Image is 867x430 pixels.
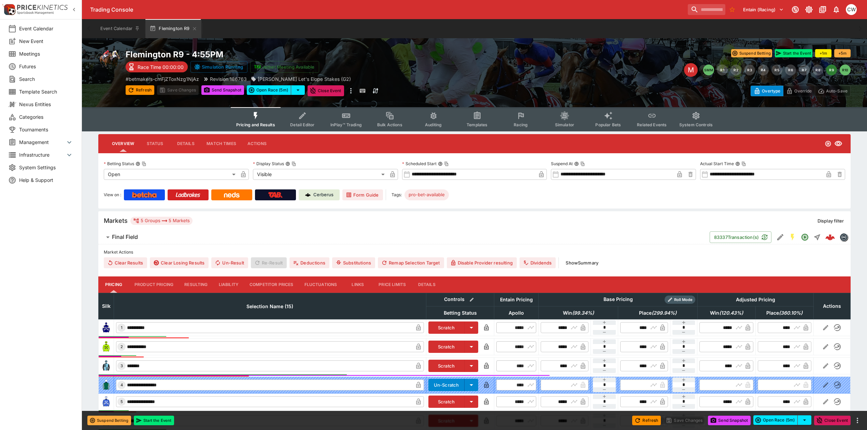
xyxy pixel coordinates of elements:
button: R6 [785,64,796,75]
p: Scheduled Start [402,161,437,167]
img: logo-cerberus--red.svg [825,232,835,242]
button: Select Tenant [739,4,788,15]
button: Open [799,231,811,243]
button: R5 [771,64,782,75]
th: Adjusted Pricing [697,293,813,306]
div: Christopher Winter [846,4,857,15]
nav: pagination navigation [703,64,851,75]
img: runner 4 [101,379,112,390]
span: Betting Status [436,309,484,317]
button: +5m [834,49,851,57]
span: Infrastructure [19,151,65,158]
button: Un-Result [211,257,248,268]
button: Copy To Clipboard [580,161,585,166]
button: Suspend AtCopy To Clipboard [574,161,579,166]
button: Overtype [751,86,783,96]
img: runner 3 [101,360,112,371]
button: more [853,416,862,425]
div: Base Pricing [601,295,636,304]
div: ec71c26c-e5b6-4286-b663-546af6fa5798 [825,232,835,242]
button: Refresh [126,85,154,95]
div: Start From [751,86,851,96]
button: Details [170,135,201,152]
input: search [688,4,725,15]
button: Connected to PK [789,3,801,16]
button: Clear Losing Results [150,257,209,268]
button: Display StatusCopy To Clipboard [285,161,290,166]
img: runner 1 [101,322,112,333]
button: ShowSummary [562,257,602,268]
button: more [347,85,355,96]
button: Suspend Betting [87,416,131,425]
img: Neds [224,192,239,198]
h6: Final Field [112,233,138,241]
p: Suspend At [551,161,573,167]
button: Match Times [201,135,242,152]
span: Meetings [19,50,73,57]
span: pro-bet-available [404,191,449,198]
button: Actual Start TimeCopy To Clipboard [735,161,740,166]
span: Win(99.34%) [555,309,601,317]
div: Betting Target: cerberus [404,189,449,200]
em: ( 120.43 %) [719,309,743,317]
img: betmakers [840,233,848,241]
button: R8 [812,64,823,75]
button: Overview [106,135,140,152]
img: Betcha [132,192,157,198]
span: Futures [19,63,73,70]
span: 4 [119,383,124,387]
button: Refresh [632,416,661,425]
span: Detail Editor [290,122,314,127]
span: Tournaments [19,126,73,133]
span: 5 [119,399,124,404]
button: Liability [213,276,244,293]
span: Management [19,139,65,146]
div: Edit Meeting [684,63,698,77]
button: Scratch [428,321,465,334]
span: Pricing and Results [236,122,275,127]
p: Overtype [762,87,780,95]
div: 5 Groups 5 Markets [133,217,190,225]
button: 83337Transaction(s) [710,231,771,243]
button: Documentation [816,3,829,16]
button: R9 [826,64,837,75]
img: PriceKinetics [17,5,68,10]
em: ( 360.10 %) [779,309,802,317]
img: horse_racing.png [98,49,120,71]
img: runner 5 [101,396,112,407]
span: Search [19,75,73,83]
button: Event Calendar [96,19,144,38]
button: Bulk edit [467,295,476,304]
img: runner 2 [101,341,112,352]
p: Betting Status [104,161,134,167]
button: R1 [717,64,728,75]
span: Event Calendar [19,25,73,32]
button: Edit Detail [774,231,786,243]
p: Revision 186763 [210,75,247,83]
p: Cerberus [313,191,333,198]
button: Close Event [814,416,851,425]
button: Start the Event [134,416,174,425]
button: Resulting [179,276,213,293]
span: Template Search [19,88,73,95]
div: Show/hide Price Roll mode configuration. [665,296,695,304]
button: Christopher Winter [844,2,859,17]
em: ( 99.34 %) [572,309,594,317]
a: Form Guide [342,189,383,200]
span: InPlay™ Trading [330,122,362,127]
button: Copy To Clipboard [444,161,449,166]
label: Market Actions [104,247,845,257]
img: TabNZ [268,192,283,198]
div: split button [753,415,811,425]
button: Final Field [98,230,710,244]
span: Popular Bets [595,122,621,127]
button: Toggle light/dark mode [803,3,815,16]
span: Related Events [637,122,667,127]
h5: Markets [104,217,128,225]
a: ec71c26c-e5b6-4286-b663-546af6fa5798 [823,230,837,244]
span: 2 [119,344,124,349]
button: Substitutions [332,257,375,268]
button: R7 [799,64,810,75]
button: R2 [730,64,741,75]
